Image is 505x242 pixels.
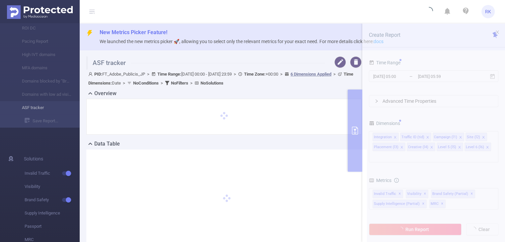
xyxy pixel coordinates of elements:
[374,39,383,44] a: docs
[25,180,80,193] span: Visibility
[495,29,500,36] button: icon: close
[331,72,338,77] span: >
[145,72,151,77] span: >
[171,81,188,86] b: No Filters
[425,7,433,16] i: icon: loading
[25,207,80,220] span: Supply Intelligence
[244,72,266,77] b: Time Zone:
[94,90,117,97] h2: Overview
[278,72,285,77] span: >
[25,167,80,180] span: Invalid Traffic
[291,72,331,77] u: 6 Dimensions Applied
[485,5,491,18] span: RK
[86,30,93,36] i: icon: thunderbolt
[25,220,80,233] span: Passport
[157,72,181,77] b: Time Range:
[100,39,383,44] span: We launched the new metrics picker 🚀, allowing you to select only the relevant metrics for your e...
[94,140,120,148] h2: Data Table
[100,29,167,35] span: New Metrics Picker Feature!
[495,30,500,34] i: icon: close
[94,72,102,77] b: PID:
[7,5,73,19] img: Protected Media
[201,81,223,86] b: No Solutions
[24,152,43,165] span: Solutions
[25,193,80,207] span: Brand Safety
[88,72,353,86] span: FT_Adobe_Publicis_JP [DATE] 00:00 - [DATE] 23:59 +00:00
[188,81,195,86] span: >
[88,72,94,76] i: icon: user
[232,72,238,77] span: >
[86,56,325,70] h1: ASF tracker
[121,81,127,86] span: >
[159,81,165,86] span: >
[133,81,159,86] b: No Conditions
